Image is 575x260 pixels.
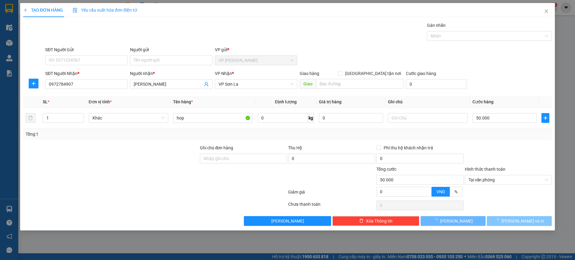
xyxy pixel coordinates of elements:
img: icon [73,8,78,13]
span: down [79,119,82,122]
button: plus [541,113,549,123]
span: loading [495,219,501,223]
input: Dọc đường [316,79,403,89]
span: [GEOGRAPHIC_DATA] tận nơi [343,70,403,77]
div: Tổng: 1 [26,131,222,137]
span: user-add [204,82,209,87]
input: Cước giao hàng [406,79,467,89]
span: Increase Value [425,187,431,192]
span: VP Thanh Xuân [219,56,294,65]
span: delete [359,219,363,223]
button: plus [29,79,38,88]
span: Khác [92,113,165,123]
span: Giao hàng [300,71,319,76]
span: SL [43,99,48,104]
span: Tên hàng [173,99,193,104]
label: Gán nhãn [427,23,446,28]
label: Ghi chú đơn hàng [200,145,233,150]
button: deleteXóa Thông tin [332,216,419,226]
button: delete [26,113,35,123]
label: Hình thức thanh toán [465,167,505,172]
div: Người gửi [130,46,212,53]
span: kg [308,113,314,123]
span: up [426,188,430,191]
button: Close [538,3,555,20]
div: Chưa thanh toán [287,201,376,212]
div: SĐT Người Nhận [45,70,128,77]
span: plus [542,116,549,120]
span: VND [436,189,445,194]
button: [PERSON_NAME] [421,216,486,226]
span: plus [23,8,27,12]
b: GỬI : VP [PERSON_NAME] [8,44,107,54]
li: Số 378 [PERSON_NAME] ( trong nhà khách [GEOGRAPHIC_DATA]) [57,15,255,23]
span: VP Nhận [215,71,232,76]
span: down [426,192,430,196]
span: Thu Hộ [288,145,302,150]
span: [PERSON_NAME] và In [501,218,544,224]
span: Decrease Value [425,192,431,196]
span: close [544,9,549,14]
span: VP Sơn La [219,80,294,89]
button: [PERSON_NAME] và In [487,216,552,226]
button: [PERSON_NAME] [244,216,331,226]
span: close-circle [545,178,548,182]
span: Định lượng [275,99,297,104]
input: VD: Bàn, Ghế [173,113,253,123]
span: % [454,189,457,194]
div: VP gửi [215,46,297,53]
input: Ghi chú đơn hàng [200,154,287,163]
span: Xóa Thông tin [366,218,392,224]
span: loading [433,219,440,223]
span: plus [29,81,38,86]
span: Yêu cầu xuất hóa đơn điện tử [73,8,137,12]
input: Ghi Chú [388,113,468,123]
span: Giao [300,79,316,89]
th: Ghi chú [385,96,470,108]
span: Increase Value [77,113,84,118]
span: Phí thu hộ khách nhận trả [381,144,436,151]
li: Hotline: 0965551559 [57,23,255,30]
span: Cước hàng [472,99,494,104]
div: Giảm giá [287,189,376,199]
span: [PERSON_NAME] [440,218,473,224]
span: Đơn vị tính [89,99,112,104]
span: Giá trị hàng [319,99,342,104]
div: Người nhận [130,70,212,77]
label: Cước giao hàng [406,71,436,76]
div: SĐT Người Gửi [45,46,128,53]
span: Tổng cước [376,167,396,172]
input: 0 [319,113,383,123]
span: up [79,114,82,118]
span: Tại văn phòng [468,175,548,184]
span: [PERSON_NAME] [271,218,304,224]
span: Decrease Value [77,118,84,123]
span: TẠO ĐƠN HÀNG [23,8,63,12]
